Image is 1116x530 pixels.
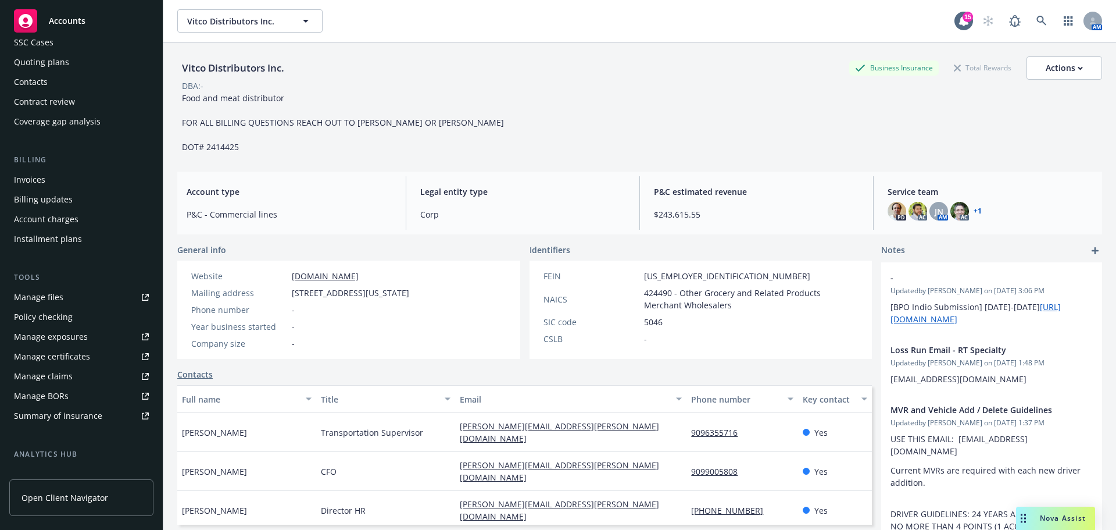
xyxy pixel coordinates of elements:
div: Contacts [14,73,48,91]
div: Billing [9,154,153,166]
a: Manage claims [9,367,153,386]
span: Yes [814,426,828,439]
div: -Updatedby [PERSON_NAME] on [DATE] 3:06 PM[BPO Indio Submission] [DATE]-[DATE][URL][DOMAIN_NAME] [881,262,1102,335]
span: Vitco Distributors Inc. [187,15,288,27]
span: Corp [420,208,625,220]
span: Notes [881,244,905,258]
span: General info [177,244,226,256]
span: Service team [888,186,1093,198]
div: SIC code [543,316,639,328]
div: Manage claims [14,367,73,386]
p: Current MVRs are required with each new driver addition. [890,464,1093,489]
span: Nova Assist [1040,513,1086,523]
a: add [1088,244,1102,258]
img: photo [908,202,927,220]
a: Billing updates [9,190,153,209]
div: Business Insurance [849,61,939,75]
img: photo [888,202,906,220]
div: DBA: - [182,80,203,92]
a: 9096355716 [691,427,747,438]
a: Manage exposures [9,328,153,346]
a: Installment plans [9,230,153,248]
div: Billing updates [14,190,73,209]
div: Phone number [691,393,780,405]
span: [PERSON_NAME] [182,465,247,478]
span: Legal entity type [420,186,625,198]
span: $243,615.55 [654,208,859,220]
a: Manage certificates [9,347,153,366]
button: Email [455,385,686,413]
a: Start snowing [977,9,1000,33]
div: Title [321,393,438,405]
div: Full name [182,393,299,405]
span: [PERSON_NAME] [182,426,247,439]
button: Phone number [686,385,797,413]
button: Nova Assist [1016,507,1095,530]
button: Actions [1026,56,1102,80]
div: Actions [1046,57,1083,79]
span: Director HR [321,504,366,517]
div: Manage certificates [14,347,90,366]
span: Identifiers [530,244,570,256]
a: 9099005808 [691,466,747,477]
span: - [644,333,647,345]
button: Title [316,385,455,413]
span: Account type [187,186,392,198]
a: Account charges [9,210,153,229]
span: [PERSON_NAME] [182,504,247,517]
div: Quoting plans [14,53,69,72]
div: Analytics hub [9,449,153,460]
div: FEIN [543,270,639,282]
button: Full name [177,385,316,413]
div: Email [460,393,669,405]
span: CFO [321,465,337,478]
div: SSC Cases [14,33,53,52]
span: Updated by [PERSON_NAME] on [DATE] 1:48 PM [890,358,1093,368]
span: [US_EMPLOYER_IDENTIFICATION_NUMBER] [644,270,810,282]
div: Contract review [14,93,75,111]
span: 424490 - Other Grocery and Related Products Merchant Wholesalers [644,287,859,311]
a: [PERSON_NAME][EMAIL_ADDRESS][PERSON_NAME][DOMAIN_NAME] [460,421,659,444]
span: Food and meat distributor FOR ALL BILLING QUESTIONS REACH OUT TO [PERSON_NAME] OR [PERSON_NAME] D... [182,93,504,152]
div: Manage exposures [14,328,88,346]
button: Vitco Distributors Inc. [177,9,323,33]
div: Key contact [803,393,854,405]
span: 5046 [644,316,663,328]
div: Loss summary generator [14,465,110,483]
div: Installment plans [14,230,82,248]
div: Account charges [14,210,78,229]
div: Website [191,270,287,282]
div: Summary of insurance [14,407,102,425]
a: Manage files [9,288,153,307]
span: Updated by [PERSON_NAME] on [DATE] 1:37 PM [890,418,1093,428]
a: Invoices [9,170,153,189]
span: - [292,304,295,316]
a: Contacts [9,73,153,91]
div: Drag to move [1016,507,1031,530]
div: Tools [9,272,153,283]
span: [EMAIL_ADDRESS][DOMAIN_NAME] [890,374,1026,385]
div: Manage BORs [14,387,69,405]
button: Key contact [798,385,872,413]
span: Updated by [PERSON_NAME] on [DATE] 3:06 PM [890,286,1093,296]
span: [STREET_ADDRESS][US_STATE] [292,287,409,299]
span: Transportation Supervisor [321,426,423,439]
div: NAICS [543,293,639,305]
span: - [292,337,295,350]
a: Manage BORs [9,387,153,405]
a: Policy checking [9,308,153,326]
a: Loss summary generator [9,465,153,483]
div: Year business started [191,321,287,333]
div: Invoices [14,170,45,189]
span: Open Client Navigator [22,492,108,504]
a: [PERSON_NAME][EMAIL_ADDRESS][PERSON_NAME][DOMAIN_NAME] [460,460,659,483]
div: Loss Run Email - RT SpecialtyUpdatedby [PERSON_NAME] on [DATE] 1:48 PM[EMAIL_ADDRESS][DOMAIN_NAME] [881,335,1102,394]
a: SSC Cases [9,33,153,52]
div: Coverage gap analysis [14,112,101,131]
div: Manage files [14,288,63,307]
a: [DOMAIN_NAME] [292,271,359,282]
span: P&C estimated revenue [654,186,859,198]
img: photo [950,202,969,220]
a: Contacts [177,368,213,380]
a: Summary of insurance [9,407,153,425]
